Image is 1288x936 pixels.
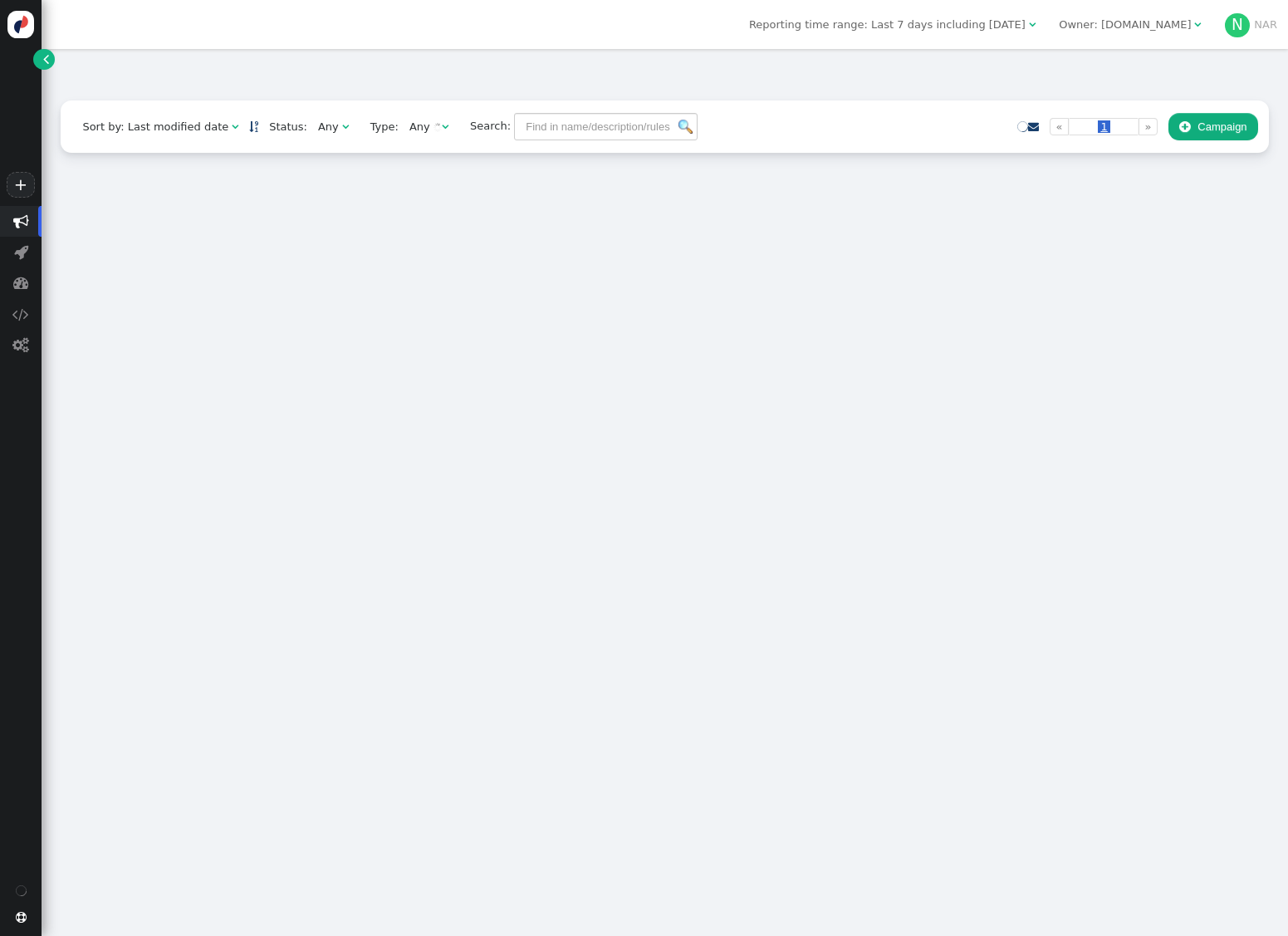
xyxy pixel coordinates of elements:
span:  [13,213,29,229]
a: » [1139,118,1158,136]
span:  [1179,120,1190,133]
span:  [12,337,29,353]
span:  [1029,19,1036,30]
div: Owner: [DOMAIN_NAME] [1059,17,1191,33]
div: Any [409,119,430,135]
a: « [1050,118,1069,136]
span: Search: [459,120,511,132]
span:  [16,912,27,923]
span:  [12,306,29,322]
img: logo-icon.svg [7,11,35,38]
span: Type: [360,119,399,135]
img: loading.gif [433,123,442,131]
span: Sorted in descending order [249,121,258,132]
a: NNAR [1225,18,1277,31]
a:  [33,49,54,70]
input: Find in name/description/rules [514,113,698,141]
a: + [7,172,35,198]
span:  [1194,19,1201,30]
a:  [249,120,258,133]
a:  [1028,120,1039,133]
div: Sort by: Last modified date [82,119,228,135]
span: Status: [258,119,307,135]
div: N [1225,13,1250,38]
div: Any [318,119,339,135]
span:  [13,275,29,291]
span:  [442,121,448,132]
img: icon_search.png [678,120,693,134]
span:  [232,121,238,132]
span:  [1028,121,1039,132]
span:  [342,121,349,132]
span: Reporting time range: Last 7 days including [DATE] [749,18,1026,31]
button: Campaign [1168,113,1258,141]
span: 1 [1098,120,1109,133]
span:  [14,244,28,260]
span:  [43,51,49,67]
